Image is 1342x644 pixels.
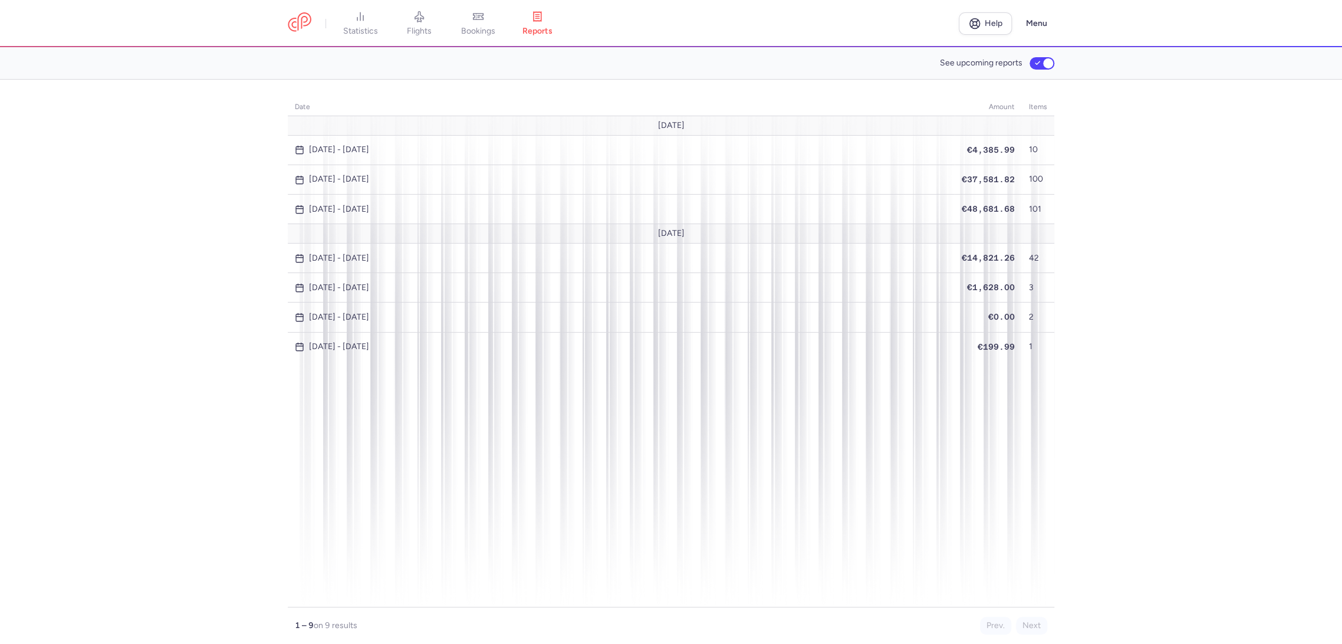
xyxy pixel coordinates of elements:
[309,313,369,322] time: [DATE] - [DATE]
[1022,332,1054,362] td: 1
[978,342,1015,351] span: €199.99
[449,11,508,37] a: bookings
[508,11,567,37] a: reports
[658,229,685,238] span: [DATE]
[1022,244,1054,273] td: 42
[962,175,1015,184] span: €37,581.82
[522,26,552,37] span: reports
[980,617,1011,635] button: Prev.
[331,11,390,37] a: statistics
[461,26,495,37] span: bookings
[343,26,378,37] span: statistics
[1022,195,1054,224] td: 101
[967,145,1015,155] span: €4,385.99
[962,204,1015,213] span: €48,681.68
[314,620,357,630] span: on 9 results
[940,58,1022,68] span: See upcoming reports
[988,312,1015,321] span: €0.00
[309,205,369,214] time: [DATE] - [DATE]
[309,342,369,351] time: [DATE] - [DATE]
[309,145,369,155] time: [DATE] - [DATE]
[295,620,314,630] strong: 1 – 9
[985,19,1002,28] span: Help
[288,98,955,116] th: date
[288,12,311,34] a: CitizenPlane red outlined logo
[309,254,369,263] time: [DATE] - [DATE]
[955,98,1022,116] th: amount
[658,121,685,130] span: [DATE]
[390,11,449,37] a: flights
[1019,12,1054,35] button: Menu
[1022,98,1054,116] th: items
[1016,617,1047,635] button: Next
[1022,135,1054,165] td: 10
[959,12,1012,35] a: Help
[1022,273,1054,303] td: 3
[407,26,432,37] span: flights
[1022,303,1054,332] td: 2
[967,282,1015,292] span: €1,628.00
[309,283,369,293] time: [DATE] - [DATE]
[309,175,369,184] time: [DATE] - [DATE]
[1022,165,1054,194] td: 100
[962,253,1015,262] span: €14,821.26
